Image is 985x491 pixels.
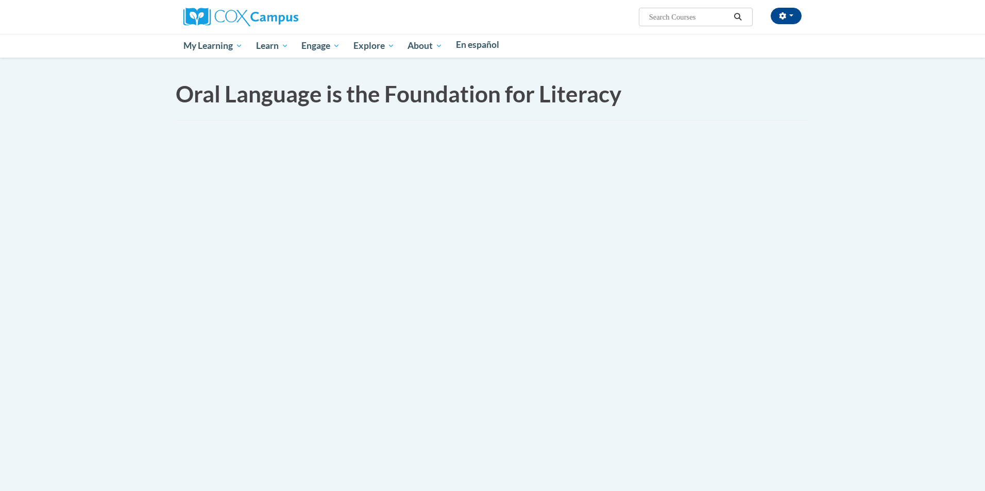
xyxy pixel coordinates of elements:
[177,34,249,58] a: My Learning
[295,34,347,58] a: Engage
[456,39,499,50] span: En español
[771,8,802,24] button: Account Settings
[353,40,395,52] span: Explore
[168,34,817,58] div: Main menu
[407,40,443,52] span: About
[249,34,295,58] a: Learn
[347,34,401,58] a: Explore
[301,40,340,52] span: Engage
[256,40,288,52] span: Learn
[731,11,746,23] button: Search
[176,80,621,107] span: Oral Language is the Foundation for Literacy
[183,12,298,21] a: Cox Campus
[183,8,298,26] img: Cox Campus
[183,40,243,52] span: My Learning
[648,11,731,23] input: Search Courses
[449,34,506,56] a: En español
[734,13,743,21] i: 
[401,34,450,58] a: About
